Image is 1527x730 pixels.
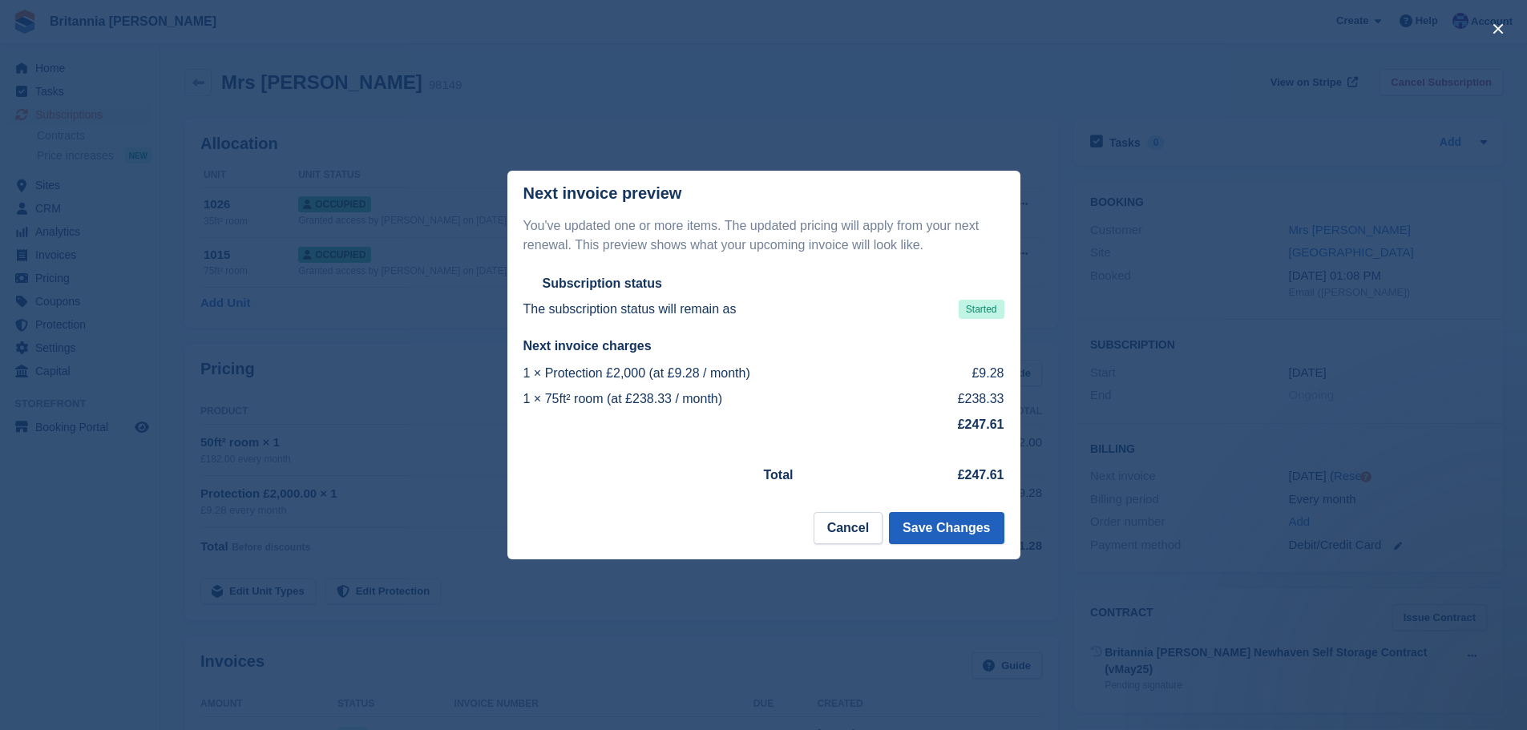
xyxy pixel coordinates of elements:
[958,417,1004,431] strong: £247.61
[523,338,1004,354] h2: Next invoice charges
[523,361,923,386] td: 1 × Protection £2,000 (at £9.28 / month)
[523,216,1004,255] p: You've updated one or more items. The updated pricing will apply from your next renewal. This pre...
[1485,16,1511,42] button: close
[923,361,1004,386] td: £9.28
[523,184,682,203] p: Next invoice preview
[958,468,1004,482] strong: £247.61
[523,300,737,319] p: The subscription status will remain as
[764,468,794,482] strong: Total
[959,300,1004,319] span: Started
[814,512,883,544] button: Cancel
[523,386,923,412] td: 1 × 75ft² room (at £238.33 / month)
[543,276,662,292] h2: Subscription status
[889,512,1004,544] button: Save Changes
[923,386,1004,412] td: £238.33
